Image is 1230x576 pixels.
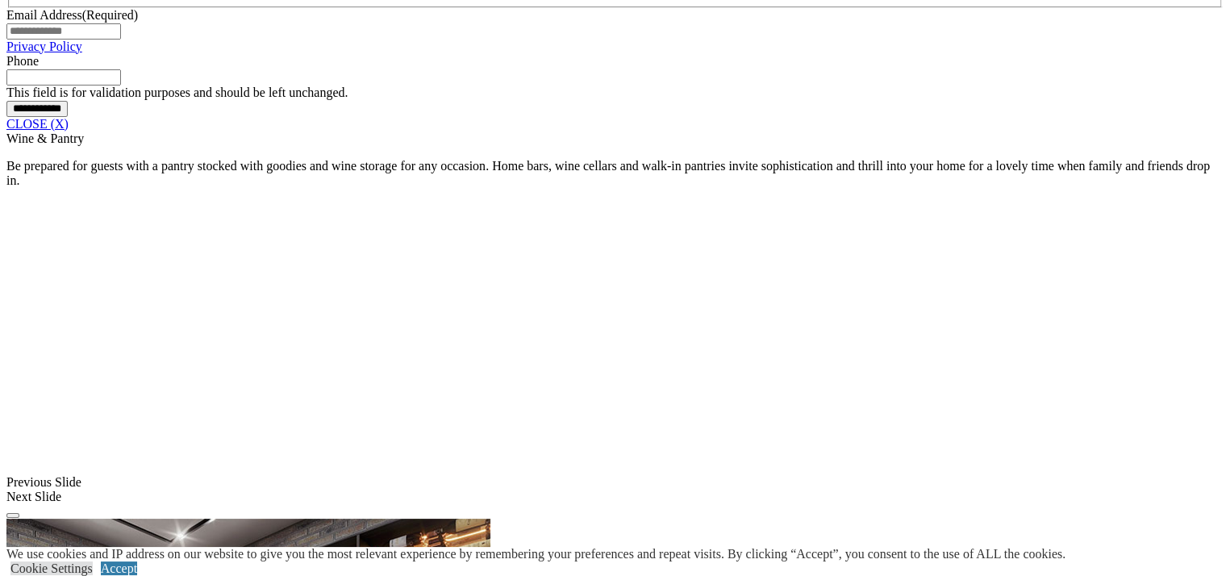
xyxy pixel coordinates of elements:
[6,40,82,53] a: Privacy Policy
[6,54,39,68] label: Phone
[6,475,1224,490] div: Previous Slide
[6,8,138,22] label: Email Address
[10,561,93,575] a: Cookie Settings
[101,561,137,575] a: Accept
[6,490,1224,504] div: Next Slide
[6,547,1065,561] div: We use cookies and IP address on our website to give you the most relevant experience by remember...
[6,159,1224,188] p: Be prepared for guests with a pantry stocked with goodies and wine storage for any occasion. Home...
[82,8,138,22] span: (Required)
[6,131,84,145] span: Wine & Pantry
[6,513,19,518] button: Click here to pause slide show
[6,117,69,131] a: CLOSE (X)
[6,86,1224,100] div: This field is for validation purposes and should be left unchanged.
